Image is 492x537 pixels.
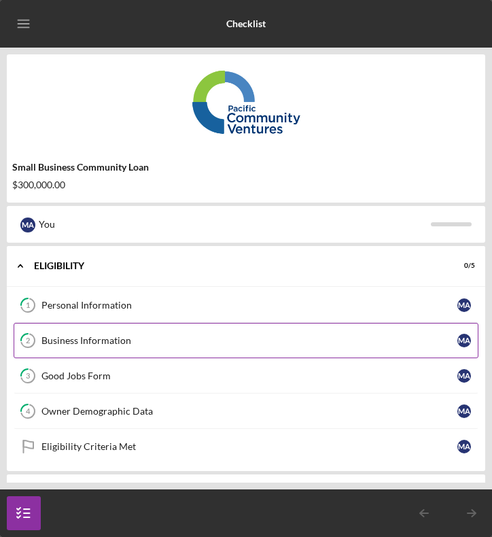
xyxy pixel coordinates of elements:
div: Small Business Community Loan [12,162,480,173]
div: You [39,213,431,236]
div: Eligibility Criteria Met [41,441,457,452]
div: Good Jobs Form [41,370,457,381]
div: $300,000.00 [12,179,480,190]
tspan: 3 [26,372,30,381]
b: Checklist [226,18,266,29]
div: M A [457,369,471,383]
div: M A [457,334,471,347]
a: 2Business InformationMA [14,323,478,358]
tspan: 2 [26,336,30,345]
div: M A [457,440,471,453]
a: Eligibility Criteria MetMA [14,429,478,464]
img: Product logo [7,61,485,143]
div: Owner Demographic Data [41,406,457,417]
a: 4Owner Demographic DataMA [14,394,478,429]
tspan: 1 [26,301,30,310]
div: M A [457,298,471,312]
a: 1Personal InformationMA [14,288,478,323]
div: M A [20,218,35,232]
div: M A [457,404,471,418]
tspan: 4 [26,407,31,416]
div: Personal Information [41,300,457,311]
div: Business Information [41,335,457,346]
a: 3Good Jobs FormMA [14,358,478,394]
div: Eligibility [34,262,441,270]
div: 0 / 5 [451,262,475,270]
